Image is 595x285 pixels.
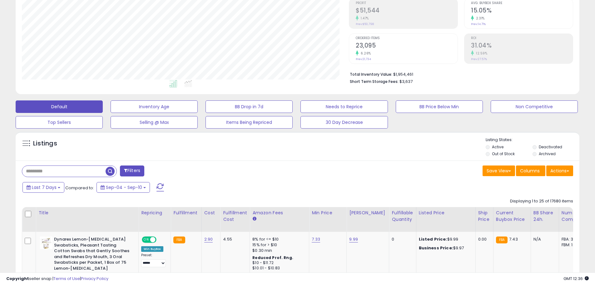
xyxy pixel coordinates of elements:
span: Last 7 Days [32,184,57,191]
div: 4.55 [223,237,245,242]
div: Fulfillment Cost [223,210,247,223]
div: Preset: [141,253,166,267]
button: Save View [483,165,515,176]
div: $9.97 [419,245,471,251]
small: 12.59% [474,51,487,56]
div: Title [38,210,136,216]
button: Actions [546,165,573,176]
b: Business Price: [419,245,453,251]
h2: $51,544 [356,7,458,15]
small: 2.31% [474,16,485,21]
span: ROI [471,37,573,40]
b: Short Term Storage Fees: [350,79,399,84]
button: Non Competitive [491,100,578,113]
a: 9.99 [349,236,358,242]
button: Sep-04 - Sep-10 [97,182,150,193]
small: FBA [496,237,508,243]
label: Active [492,144,503,150]
div: $10 - $11.72 [252,260,304,266]
button: Default [16,100,103,113]
div: Win BuyBox [141,246,163,252]
span: OFF [156,237,166,242]
strong: Copyright [6,276,29,282]
label: Out of Stock [492,151,515,156]
a: 2.90 [204,236,213,242]
button: 30 Day Decrease [300,116,388,129]
div: Min Price [312,210,344,216]
label: Deactivated [539,144,562,150]
div: Fulfillable Quantity [392,210,413,223]
small: Amazon Fees. [252,216,256,222]
div: N/A [533,237,554,242]
small: Prev: 14.71% [471,22,486,26]
button: Inventory Age [111,100,198,113]
button: BB Price Below Min [396,100,483,113]
div: Cost [204,210,218,216]
li: $1,954,461 [350,70,568,78]
div: Amazon Fees [252,210,306,216]
b: Total Inventory Value: [350,72,392,77]
button: Items Being Repriced [206,116,293,129]
span: ON [142,237,150,242]
h2: 15.05% [471,7,573,15]
div: BB Share 24h. [533,210,556,223]
button: Filters [120,165,144,176]
span: 7.43 [509,236,518,242]
span: 2025-09-18 12:36 GMT [563,276,589,282]
label: Archived [539,151,556,156]
h5: Listings [33,139,57,148]
div: $0.30 min [252,248,304,253]
a: Privacy Policy [81,276,108,282]
div: Fulfillment [173,210,199,216]
div: 15% for > $10 [252,242,304,248]
div: 8% for <= $10 [252,237,304,242]
div: Current Buybox Price [496,210,528,223]
button: BB Drop in 7d [206,100,293,113]
small: 1.47% [359,16,369,21]
button: Last 7 Days [22,182,64,193]
small: Prev: 27.57% [471,57,487,61]
div: Num of Comp. [562,210,584,223]
span: Ordered Items [356,37,458,40]
img: 41pksTJgmWL._SL40_.jpg [40,237,52,249]
b: Listed Price: [419,236,447,242]
span: $3,637 [399,79,413,84]
div: 0.00 [478,237,488,242]
div: $10.01 - $10.83 [252,266,304,271]
p: Listing States: [486,137,579,143]
b: Reduced Prof. Rng. [252,255,293,260]
div: 0 [392,237,411,242]
span: Avg. Buybox Share [471,2,573,5]
span: Profit [356,2,458,5]
button: Needs to Reprice [300,100,388,113]
h2: 31.04% [471,42,573,50]
a: Terms of Use [53,276,80,282]
div: [PERSON_NAME] [349,210,386,216]
div: Displaying 1 to 25 of 17680 items [510,198,573,204]
div: Ship Price [478,210,491,223]
div: Listed Price [419,210,473,216]
small: Prev: $50,798 [356,22,374,26]
small: Prev: 21,734 [356,57,371,61]
button: Top Sellers [16,116,103,129]
a: 7.33 [312,236,320,242]
h2: 23,095 [356,42,458,50]
small: 6.26% [359,51,371,56]
div: $9.99 [419,237,471,242]
div: FBM: 12 [562,242,582,248]
div: seller snap | | [6,276,108,282]
span: Compared to: [65,185,94,191]
span: Sep-04 - Sep-10 [106,184,142,191]
button: Columns [516,165,545,176]
button: Selling @ Max [111,116,198,129]
div: Repricing [141,210,168,216]
div: FBA: 3 [562,237,582,242]
b: Dynarex Lemon-[MEDICAL_DATA] Swabsticks, Pleasant Tasting Cotton Swabs that Gently Soothes and Re... [54,237,130,279]
span: Columns [520,168,540,174]
small: FBA [173,237,185,243]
